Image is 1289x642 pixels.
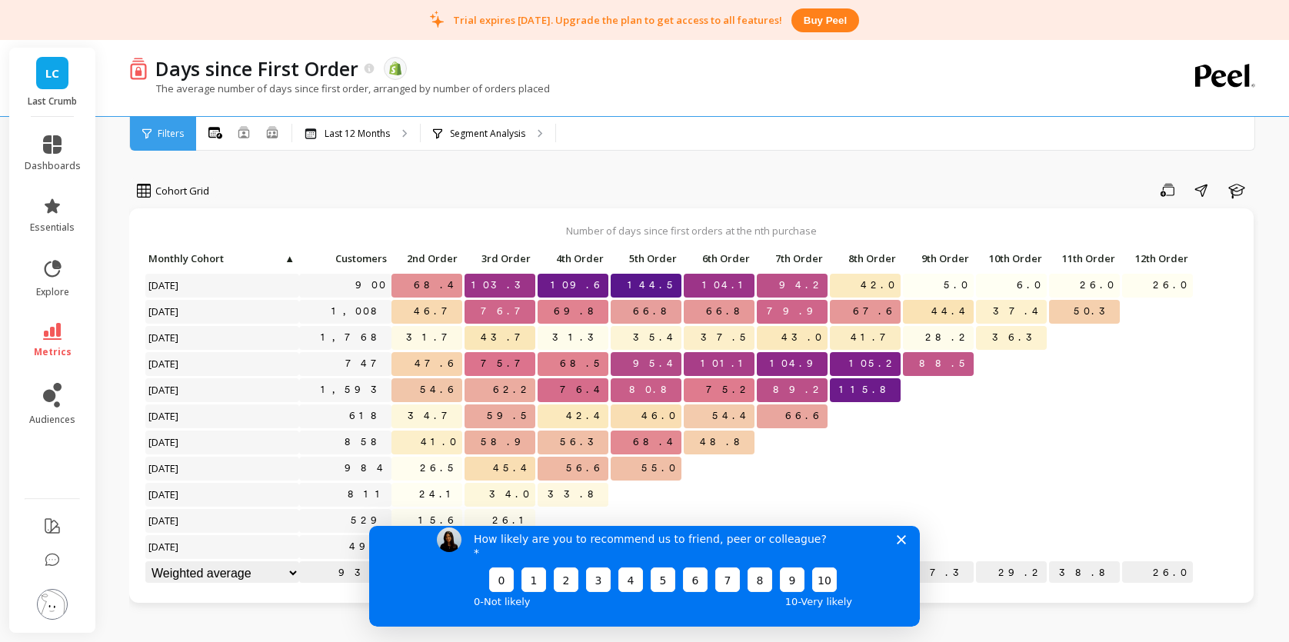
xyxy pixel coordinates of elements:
[36,286,69,298] span: explore
[778,326,828,349] span: 43.0
[302,252,387,264] span: Customers
[468,274,535,297] span: 103.3
[478,300,535,323] span: 76.7
[145,535,183,558] span: [DATE]
[450,128,525,140] p: Segment Analysis
[145,274,183,297] span: [DATE]
[630,352,681,375] span: 95.4
[687,252,750,264] span: 6th Order
[630,300,681,323] span: 66.8
[341,431,391,454] a: 858
[989,326,1047,349] span: 36.3
[1150,274,1193,297] span: 26.0
[145,431,183,454] span: [DATE]
[764,300,828,323] span: 79.9
[298,248,371,271] div: Toggle SortBy
[551,300,608,323] span: 69.8
[148,252,283,264] span: Monthly Cohort
[145,224,1238,238] p: Number of days since first orders at the nth purchase
[348,509,391,532] a: 529
[388,62,402,75] img: api.shopify.svg
[638,457,681,480] span: 55.0
[757,248,828,269] p: 7th Order
[630,431,681,454] span: 68.4
[352,274,391,297] a: 900
[415,509,462,532] span: 15.6
[318,378,391,401] a: 1,593
[916,352,974,375] span: 88.5
[549,326,608,349] span: 31.3
[325,128,390,140] p: Last 12 Months
[1122,561,1193,584] p: 26.0
[782,404,828,427] span: 66.6
[848,326,901,349] span: 41.7
[45,65,59,82] span: LC
[683,248,756,271] div: Toggle SortBy
[145,378,183,401] span: [DATE]
[145,248,218,271] div: Toggle SortBy
[614,252,677,264] span: 5th Order
[490,457,535,480] span: 45.4
[145,248,299,269] p: Monthly Cohort
[833,252,896,264] span: 8th Order
[318,326,391,349] a: 1,768
[1077,274,1120,297] span: 26.0
[1122,248,1193,269] p: 12th Order
[626,378,681,401] span: 80.8
[610,248,683,271] div: Toggle SortBy
[903,248,974,269] p: 9th Order
[791,8,859,32] button: Buy peel
[697,431,754,454] span: 48.8
[545,483,608,506] span: 33.8
[158,128,184,140] span: Filters
[391,248,462,269] p: 2nd Order
[411,300,462,323] span: 46.7
[760,252,823,264] span: 7th Order
[767,352,828,375] span: 104.9
[563,457,608,480] span: 56.6
[975,248,1048,271] div: Toggle SortBy
[37,589,68,620] img: profile picture
[906,252,969,264] span: 9th Order
[703,378,754,401] span: 75.2
[478,352,535,375] span: 75.7
[145,404,183,427] span: [DATE]
[846,352,901,375] span: 105.2
[698,352,754,375] span: 101.1
[563,404,608,427] span: 42.4
[417,457,462,480] span: 26.5
[684,248,754,269] p: 6th Order
[1125,252,1188,264] span: 12th Order
[129,81,550,95] p: The average number of days since first order, arranged by number of orders placed
[453,13,782,27] p: Trial expires [DATE]. Upgrade the plan to get access to all features!
[756,248,829,271] div: Toggle SortBy
[1052,252,1115,264] span: 11th Order
[490,378,535,401] span: 62.2
[699,274,754,297] span: 104.1
[850,300,901,323] span: 67.6
[346,404,391,427] a: 618
[341,457,391,480] a: 984
[145,300,183,323] span: [DATE]
[979,252,1042,264] span: 10th Order
[328,300,391,323] a: 1,008
[638,404,681,427] span: 46.0
[155,55,358,81] p: Days since First Order
[283,252,295,264] span: ▲
[30,221,75,234] span: essentials
[34,346,72,358] span: metrics
[411,274,462,297] span: 68.4
[928,300,974,323] span: 44.4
